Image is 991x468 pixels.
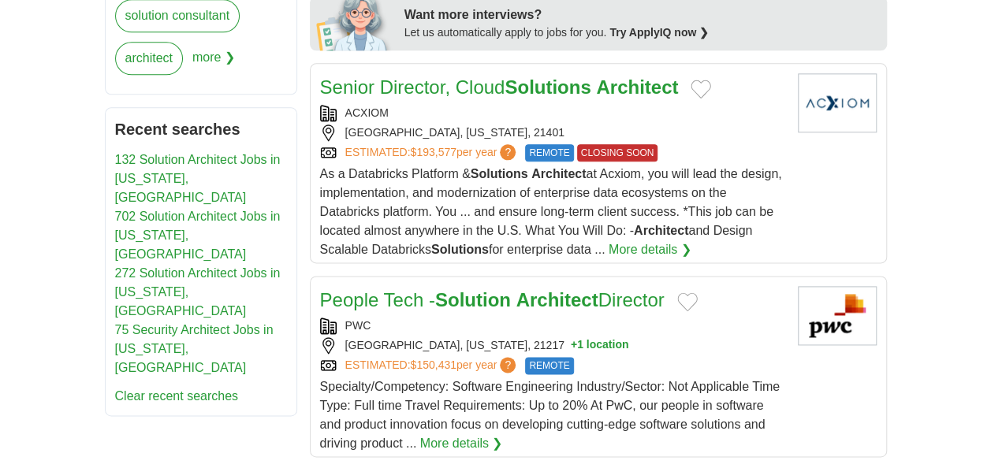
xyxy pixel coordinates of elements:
[345,106,389,119] a: ACXIOM
[525,144,573,162] span: REMOTE
[192,42,235,84] span: more ❯
[410,358,456,371] span: $150,431
[115,323,274,374] a: 75 Security Architect Jobs in [US_STATE], [GEOGRAPHIC_DATA]
[115,210,281,261] a: 702 Solution Architect Jobs in [US_STATE], [GEOGRAPHIC_DATA]
[525,357,573,374] span: REMOTE
[320,167,782,256] span: As a Databricks Platform & at Acxiom, you will lead the design, implementation, and modernization...
[404,24,877,41] div: Let us automatically apply to jobs for you.
[345,357,520,374] a: ESTIMATED:$150,431per year?
[320,76,679,98] a: Senior Director, CloudSolutions Architect
[471,167,528,180] strong: Solutions
[571,337,629,354] button: +1 location
[609,240,691,259] a: More details ❯
[115,266,281,318] a: 272 Solution Architect Jobs in [US_STATE], [GEOGRAPHIC_DATA]
[320,337,785,354] div: [GEOGRAPHIC_DATA], [US_STATE], 21217
[320,124,785,141] div: [GEOGRAPHIC_DATA], [US_STATE], 21401
[115,42,183,75] a: architect
[500,357,516,373] span: ?
[691,80,711,98] button: Add to favorite jobs
[431,243,489,256] strong: Solutions
[410,146,456,158] span: $193,577
[320,289,665,310] a: People Tech -Solution ArchitectDirector
[115,153,281,204] a: 132 Solution Architect Jobs in [US_STATE], [GEOGRAPHIC_DATA]
[634,224,688,237] strong: Architect
[404,6,877,24] div: Want more interviews?
[571,337,577,354] span: +
[798,286,877,345] img: PwC logo
[345,144,520,162] a: ESTIMATED:$193,577per year?
[596,76,678,98] strong: Architect
[345,319,371,332] a: PWC
[531,167,586,180] strong: Architect
[677,292,698,311] button: Add to favorite jobs
[115,389,239,403] a: Clear recent searches
[609,26,709,39] a: Try ApplyIQ now ❯
[516,289,598,310] strong: Architect
[420,434,503,453] a: More details ❯
[435,289,511,310] strong: Solution
[505,76,591,98] strong: Solutions
[577,144,658,162] span: CLOSING SOON
[320,380,780,450] span: Specialty/Competency: Software Engineering Industry/Sector: Not Applicable Time Type: Full time T...
[798,73,877,132] img: Acxiom logo
[115,117,287,141] h2: Recent searches
[500,144,516,160] span: ?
